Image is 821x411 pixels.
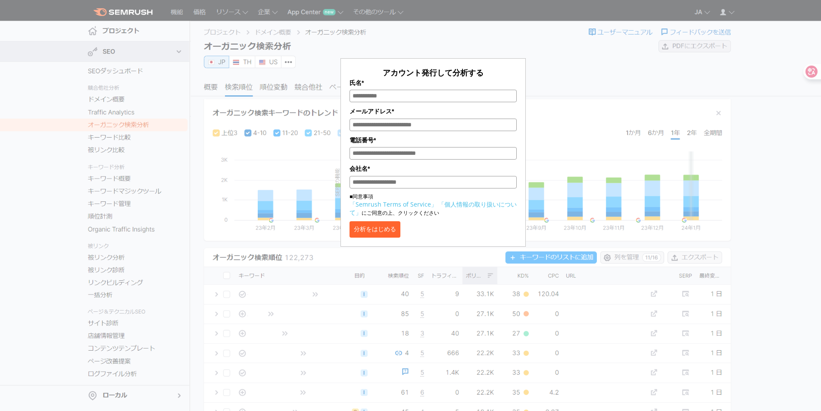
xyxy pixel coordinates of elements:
[350,193,517,217] p: ■同意事項 にご同意の上、クリックください
[350,107,517,116] label: メールアドレス*
[350,221,400,238] button: 分析をはじめる
[383,67,484,78] span: アカウント発行して分析する
[350,200,437,208] a: 「Semrush Terms of Service」
[350,200,517,216] a: 「個人情報の取り扱いについて」
[350,135,517,145] label: 電話番号*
